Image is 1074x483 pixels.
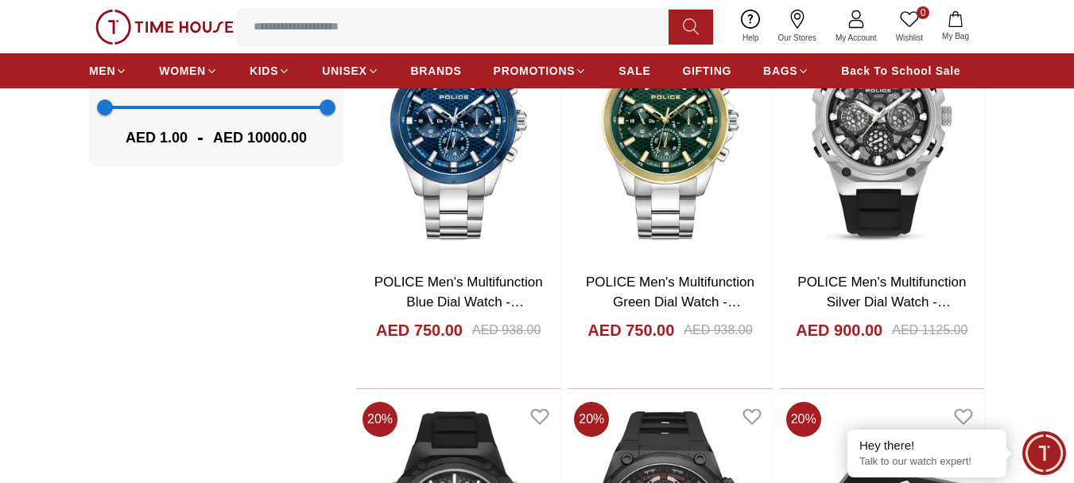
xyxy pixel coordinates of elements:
[736,32,766,44] span: Help
[126,127,188,149] span: AED 1.00
[763,56,809,85] a: BAGS
[159,63,206,79] span: WOMEN
[574,402,609,437] span: 20 %
[1022,431,1066,475] div: Chat Widget
[859,455,995,469] p: Talk to our watch expert!
[587,319,674,341] h4: AED 750.00
[89,63,115,79] span: MEN
[763,63,797,79] span: BAGS
[322,63,366,79] span: UNISEX
[772,32,823,44] span: Our Stores
[411,63,462,79] span: BRANDS
[586,275,754,330] a: POLICE Men's Multifunction Green Dial Watch - PEWJK2204108
[936,30,975,42] span: My Bag
[684,321,752,340] div: AED 938.00
[159,56,218,85] a: WOMEN
[932,8,979,45] button: My Bag
[682,56,731,85] a: GIFTING
[494,63,576,79] span: PROMOTIONS
[797,275,966,330] a: POLICE Men's Multifunction Silver Dial Watch - PEWGQ0071902
[89,56,127,85] a: MEN
[682,63,731,79] span: GIFTING
[769,6,826,47] a: Our Stores
[188,125,213,150] span: -
[250,63,278,79] span: KIDS
[786,402,821,437] span: 20 %
[411,56,462,85] a: BRANDS
[363,402,397,437] span: 20 %
[376,319,463,341] h4: AED 750.00
[917,6,929,19] span: 0
[841,63,960,79] span: Back To School Sale
[892,321,967,340] div: AED 1125.00
[859,438,995,454] div: Hey there!
[618,56,650,85] a: SALE
[618,63,650,79] span: SALE
[829,32,883,44] span: My Account
[322,56,378,85] a: UNISEX
[472,321,541,340] div: AED 938.00
[796,319,882,341] h4: AED 900.00
[374,275,543,330] a: POLICE Men's Multifunction Blue Dial Watch - PEWJK2204109
[494,56,587,85] a: PROMOTIONS
[841,56,960,85] a: Back To School Sale
[886,6,932,47] a: 0Wishlist
[733,6,769,47] a: Help
[250,56,290,85] a: KIDS
[890,32,929,44] span: Wishlist
[213,127,307,149] span: AED 10000.00
[95,10,234,45] img: ...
